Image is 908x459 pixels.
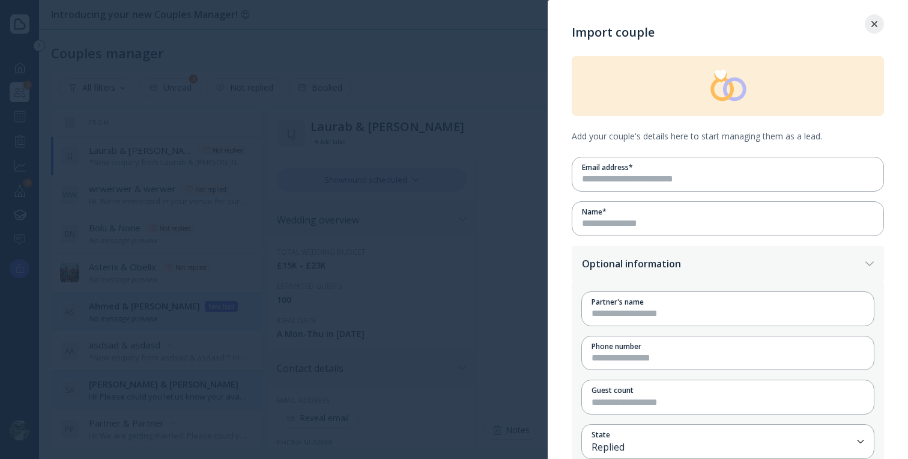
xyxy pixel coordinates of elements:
div: Replied [592,440,852,454]
div: Add your couple's details here to start managing them as a lead. [572,116,884,157]
div: Phone number [592,341,864,351]
div: Partner's name [592,297,864,307]
div: Import couple [572,24,884,56]
div: Name * [582,207,874,217]
div: Email address * [582,162,874,172]
div: State [592,430,852,440]
div: Optional information [582,258,861,270]
div: Guest count [592,385,864,395]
